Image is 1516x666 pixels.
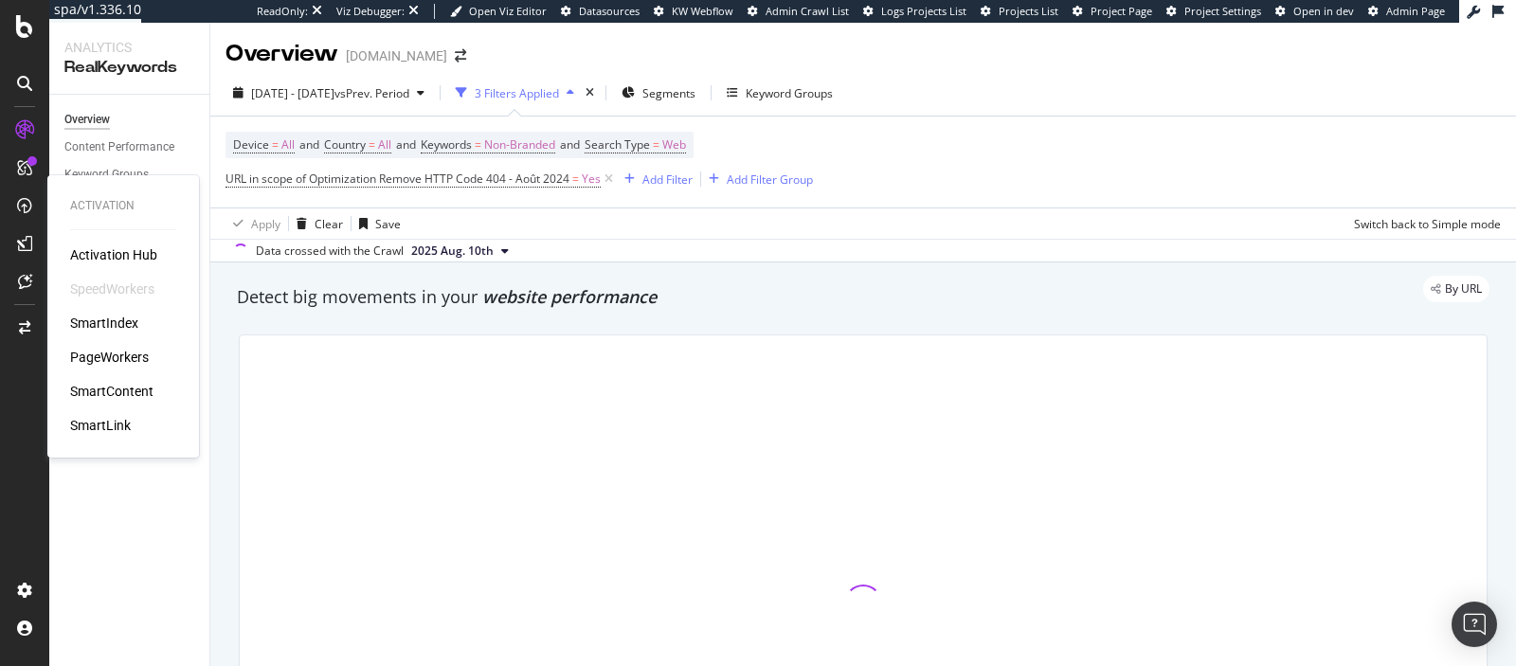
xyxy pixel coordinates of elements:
div: [DOMAIN_NAME] [346,46,447,65]
span: Datasources [579,4,640,18]
span: = [653,136,659,153]
div: Add Filter [642,171,693,188]
span: vs Prev. Period [334,85,409,101]
a: Project Settings [1166,4,1261,19]
span: Projects List [999,4,1058,18]
span: URL in scope of Optimization Remove HTTP Code 404 - Août 2024 [226,171,569,187]
a: Projects List [981,4,1058,19]
button: 2025 Aug. 10th [404,240,516,262]
a: Open in dev [1275,4,1354,19]
a: KW Webflow [654,4,733,19]
span: and [396,136,416,153]
span: 2025 Aug. 10th [411,243,494,260]
a: Open Viz Editor [450,4,547,19]
div: SpeedWorkers [70,279,154,298]
button: Add Filter [617,168,693,190]
div: RealKeywords [64,57,194,79]
a: Admin Page [1368,4,1445,19]
div: Switch back to Simple mode [1354,216,1501,232]
span: KW Webflow [672,4,733,18]
span: Logs Projects List [881,4,966,18]
button: Clear [289,208,343,239]
button: Segments [614,78,703,108]
a: Logs Projects List [863,4,966,19]
button: Add Filter Group [701,168,813,190]
div: 3 Filters Applied [475,85,559,101]
a: PageWorkers [70,348,149,367]
span: = [572,171,579,187]
span: Admin Page [1386,4,1445,18]
a: SmartIndex [70,314,138,333]
div: Data crossed with the Crawl [256,243,404,260]
span: = [475,136,481,153]
span: Open Viz Editor [469,4,547,18]
a: Activation Hub [70,245,157,264]
span: By URL [1445,283,1482,295]
a: Datasources [561,4,640,19]
span: = [272,136,279,153]
span: Search Type [585,136,650,153]
div: Add Filter Group [727,171,813,188]
span: Device [233,136,269,153]
div: Open Intercom Messenger [1452,602,1497,647]
span: = [369,136,375,153]
span: Web [662,132,686,158]
button: Save [352,208,401,239]
div: Overview [226,38,338,70]
span: Admin Crawl List [766,4,849,18]
button: Switch back to Simple mode [1346,208,1501,239]
div: times [582,83,598,102]
a: Content Performance [64,137,196,157]
div: Viz Debugger: [336,4,405,19]
div: Analytics [64,38,194,57]
div: Content Performance [64,137,174,157]
span: Yes [582,166,601,192]
span: [DATE] - [DATE] [251,85,334,101]
a: Overview [64,110,196,130]
a: Project Page [1073,4,1152,19]
div: arrow-right-arrow-left [455,49,466,63]
span: All [281,132,295,158]
div: Activation [70,198,176,214]
button: Apply [226,208,280,239]
div: Keyword Groups [746,85,833,101]
div: Clear [315,216,343,232]
span: and [299,136,319,153]
a: Admin Crawl List [748,4,849,19]
button: 3 Filters Applied [448,78,582,108]
span: Project Page [1091,4,1152,18]
div: Apply [251,216,280,232]
button: Keyword Groups [719,78,840,108]
span: Keywords [421,136,472,153]
span: Open in dev [1293,4,1354,18]
a: SmartContent [70,382,153,401]
span: and [560,136,580,153]
div: ReadOnly: [257,4,308,19]
a: SmartLink [70,416,131,435]
span: Project Settings [1184,4,1261,18]
div: legacy label [1423,276,1489,302]
span: Non-Branded [484,132,555,158]
button: [DATE] - [DATE]vsPrev. Period [226,78,432,108]
span: Country [324,136,366,153]
div: Save [375,216,401,232]
span: All [378,132,391,158]
a: Keyword Groups [64,165,196,185]
div: Overview [64,110,110,130]
span: Segments [642,85,695,101]
div: Keyword Groups [64,165,149,185]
